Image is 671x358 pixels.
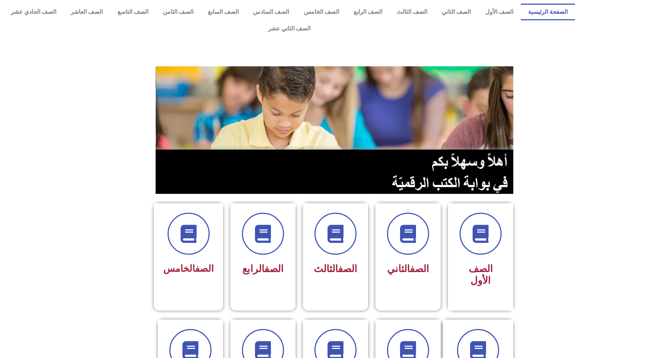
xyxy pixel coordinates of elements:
[346,4,390,20] a: الصف الرابع
[242,263,284,275] span: الرابع
[4,4,63,20] a: الصف الحادي عشر
[338,263,357,275] a: الصف
[469,263,493,286] span: الصف الأول
[521,4,575,20] a: الصفحة الرئيسية
[110,4,156,20] a: الصف التاسع
[63,4,110,20] a: الصف العاشر
[201,4,246,20] a: الصف السابع
[264,263,284,275] a: الصف
[195,263,214,274] a: الصف
[478,4,520,20] a: الصف الأول
[296,4,346,20] a: الصف الخامس
[435,4,478,20] a: الصف الثاني
[387,263,429,275] span: الثاني
[246,4,296,20] a: الصف السادس
[163,263,214,274] span: الخامس
[4,20,575,37] a: الصف الثاني عشر
[314,263,357,275] span: الثالث
[410,263,429,275] a: الصف
[156,4,201,20] a: الصف الثامن
[390,4,435,20] a: الصف الثالث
